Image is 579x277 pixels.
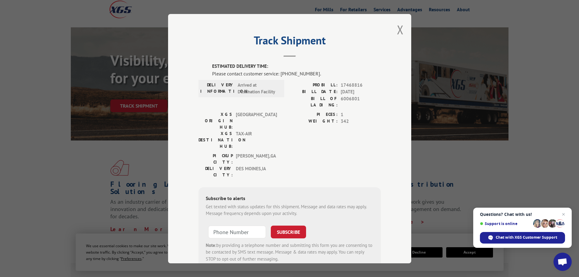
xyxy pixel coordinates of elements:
[290,111,338,118] label: PIECES:
[236,165,277,178] span: DES MOINES , IA
[341,118,381,125] span: 342
[480,221,531,226] span: Support is online
[236,111,277,130] span: [GEOGRAPHIC_DATA]
[212,63,381,70] label: ESTIMATED DELIVERY TIME:
[553,253,572,271] div: Open chat
[341,111,381,118] span: 1
[341,81,381,88] span: 17468816
[236,130,277,149] span: TAX-AIR
[198,152,233,165] label: PICKUP CITY:
[560,211,567,218] span: Close chat
[238,81,279,95] span: Arrived at Destination Facility
[271,225,306,238] button: SUBSCRIBE
[198,111,233,130] label: XGS ORIGIN HUB:
[208,225,266,238] input: Phone Number
[236,152,277,165] span: [PERSON_NAME] , GA
[200,81,235,95] label: DELIVERY INFORMATION:
[290,88,338,95] label: BILL DATE:
[198,165,233,178] label: DELIVERY CITY:
[480,212,565,217] span: Questions? Chat with us!
[397,22,404,38] button: Close modal
[206,194,374,203] div: Subscribe to alerts
[206,242,216,248] strong: Note:
[341,88,381,95] span: [DATE]
[290,118,338,125] label: WEIGHT:
[198,130,233,149] label: XGS DESTINATION HUB:
[480,232,565,244] div: Chat with XGS Customer Support
[198,36,381,48] h2: Track Shipment
[290,95,338,108] label: BILL OF LADING:
[341,95,381,108] span: 6006801
[206,203,374,217] div: Get texted with status updates for this shipment. Message and data rates may apply. Message frequ...
[206,242,374,262] div: by providing a telephone number and submitting this form you are consenting to be contacted by SM...
[290,81,338,88] label: PROBILL:
[496,235,557,240] span: Chat with XGS Customer Support
[212,70,381,77] div: Please contact customer service: [PHONE_NUMBER].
